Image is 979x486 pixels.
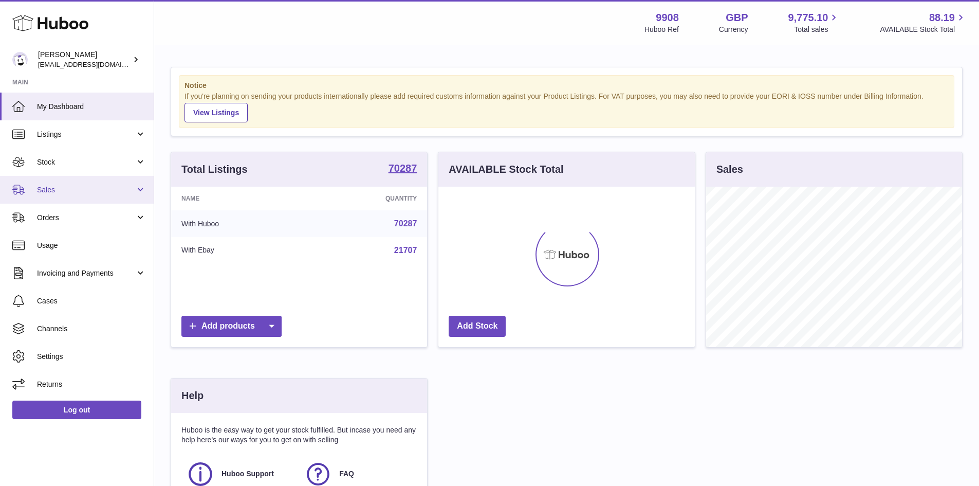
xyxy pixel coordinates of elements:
[719,25,748,34] div: Currency
[880,25,967,34] span: AVAILABLE Stock Total
[38,50,131,69] div: [PERSON_NAME]
[181,425,417,445] p: Huboo is the easy way to get your stock fulfilled. But incase you need any help here's our ways f...
[37,241,146,250] span: Usage
[929,11,955,25] span: 88.19
[37,380,146,389] span: Returns
[37,157,135,167] span: Stock
[339,469,354,479] span: FAQ
[37,352,146,362] span: Settings
[449,163,563,176] h3: AVAILABLE Stock Total
[181,389,204,403] h3: Help
[12,401,141,419] a: Log out
[449,316,506,337] a: Add Stock
[37,324,146,334] span: Channels
[788,11,840,34] a: 9,775.10 Total sales
[716,163,743,176] h3: Sales
[184,92,949,122] div: If you're planning on sending your products internationally please add required customs informati...
[394,219,417,228] a: 70287
[726,11,748,25] strong: GBP
[788,11,828,25] span: 9,775.10
[37,268,135,278] span: Invoicing and Payments
[171,210,306,237] td: With Huboo
[37,130,135,139] span: Listings
[12,52,28,67] img: tbcollectables@hotmail.co.uk
[644,25,679,34] div: Huboo Ref
[37,185,135,195] span: Sales
[389,163,417,175] a: 70287
[37,296,146,306] span: Cases
[181,163,248,176] h3: Total Listings
[306,187,427,210] th: Quantity
[38,60,151,68] span: [EMAIL_ADDRESS][DOMAIN_NAME]
[656,11,679,25] strong: 9908
[171,187,306,210] th: Name
[37,213,135,223] span: Orders
[184,103,248,122] a: View Listings
[171,237,306,264] td: With Ebay
[37,102,146,112] span: My Dashboard
[394,246,417,255] a: 21707
[880,11,967,34] a: 88.19 AVAILABLE Stock Total
[794,25,840,34] span: Total sales
[389,163,417,173] strong: 70287
[184,81,949,91] strong: Notice
[221,469,274,479] span: Huboo Support
[181,316,282,337] a: Add products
